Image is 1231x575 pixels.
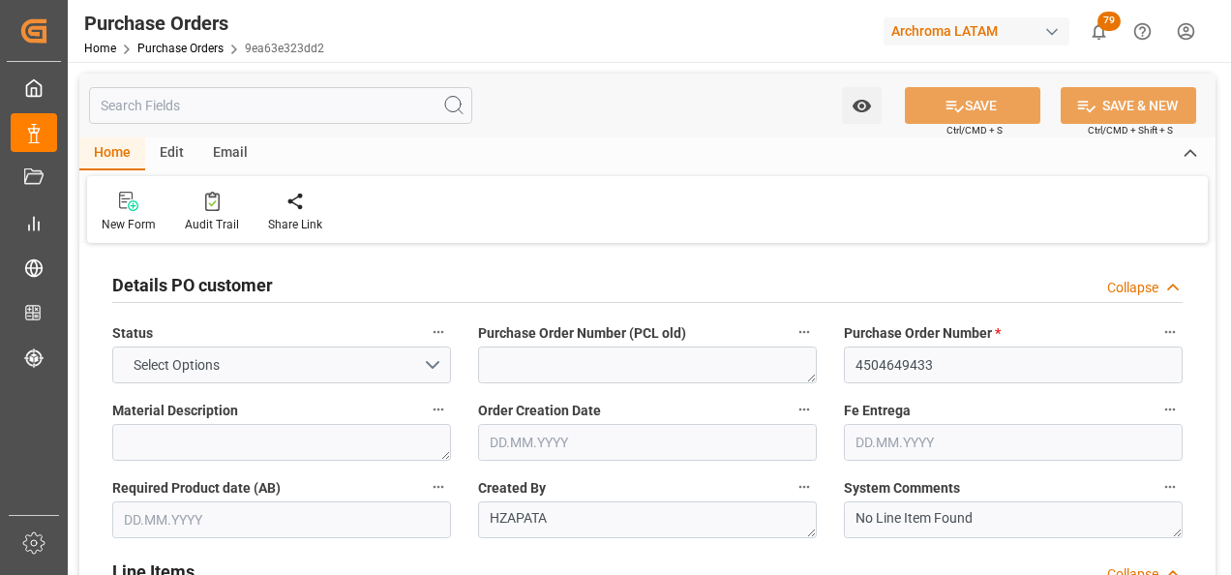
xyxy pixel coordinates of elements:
span: Select Options [124,355,229,376]
button: Order Creation Date [792,397,817,422]
div: Email [198,137,262,170]
button: open menu [112,347,451,383]
div: Collapse [1107,278,1158,298]
span: System Comments [844,478,960,499]
textarea: HZAPATA [478,501,817,538]
button: Help Center [1121,10,1164,53]
span: Material Description [112,401,238,421]
span: Required Product date (AB) [112,478,281,499]
span: Purchase Order Number [844,323,1001,344]
input: DD.MM.YYYY [844,424,1183,461]
div: New Form [102,216,156,233]
div: Share Link [268,216,322,233]
div: Audit Trail [185,216,239,233]
span: Status [112,323,153,344]
a: Home [84,42,116,55]
span: Fe Entrega [844,401,911,421]
button: Fe Entrega [1157,397,1183,422]
a: Purchase Orders [137,42,224,55]
span: Created By [478,478,546,499]
input: DD.MM.YYYY [112,501,451,538]
span: Order Creation Date [478,401,601,421]
div: Purchase Orders [84,9,324,38]
button: SAVE [905,87,1040,124]
span: Purchase Order Number (PCL old) [478,323,686,344]
button: Purchase Order Number (PCL old) [792,319,817,345]
span: Ctrl/CMD + Shift + S [1088,123,1173,137]
button: Archroma LATAM [884,13,1077,49]
button: Material Description [426,397,451,422]
span: Ctrl/CMD + S [946,123,1003,137]
div: Archroma LATAM [884,17,1069,45]
span: 79 [1097,12,1121,31]
button: Purchase Order Number * [1157,319,1183,345]
h2: Details PO customer [112,272,273,298]
button: Required Product date (AB) [426,474,451,499]
div: Edit [145,137,198,170]
button: open menu [842,87,882,124]
input: Search Fields [89,87,472,124]
button: Status [426,319,451,345]
button: Created By [792,474,817,499]
button: show 79 new notifications [1077,10,1121,53]
div: Home [79,137,145,170]
button: System Comments [1157,474,1183,499]
textarea: No Line Item Found [844,501,1183,538]
input: DD.MM.YYYY [478,424,817,461]
button: SAVE & NEW [1061,87,1196,124]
